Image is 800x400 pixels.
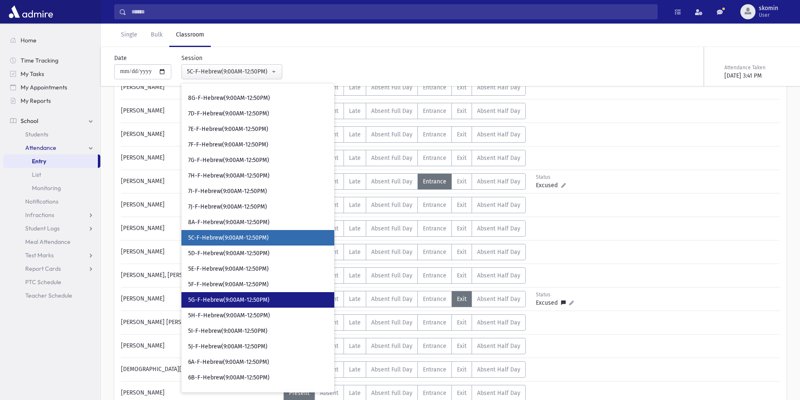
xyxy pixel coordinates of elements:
[536,298,561,307] span: Excused
[25,251,54,259] span: Test Marks
[423,319,446,326] span: Entrance
[117,244,283,260] div: [PERSON_NAME]
[126,4,657,19] input: Search
[349,225,361,232] span: Late
[423,295,446,303] span: Entrance
[117,103,283,119] div: [PERSON_NAME]
[283,338,526,354] div: AttTypes
[349,272,361,279] span: Late
[477,319,520,326] span: Absent Half Day
[117,197,283,213] div: [PERSON_NAME]
[25,238,71,246] span: Meal Attendance
[349,107,361,115] span: Late
[3,208,100,222] a: Infractions
[283,197,526,213] div: AttTypes
[188,296,270,304] span: 5G-F-Hebrew(9:00AM-12:50PM)
[349,342,361,350] span: Late
[188,94,270,102] span: 8G-F-Hebrew(9:00AM-12:50PM)
[188,234,269,242] span: 5C-F-Hebrew(9:00AM-12:50PM)
[477,295,520,303] span: Absent Half Day
[371,201,412,209] span: Absent Full Day
[371,178,412,185] span: Absent Full Day
[283,291,526,307] div: AttTypes
[423,272,446,279] span: Entrance
[349,154,361,162] span: Late
[188,156,269,165] span: 7G-F-Hebrew(9:00AM-12:50PM)
[188,265,269,273] span: 5E-F-Hebrew(9:00AM-12:50PM)
[32,171,41,178] span: List
[169,24,211,47] a: Classroom
[457,225,467,232] span: Exit
[25,265,61,272] span: Report Cards
[477,154,520,162] span: Absent Half Day
[3,181,100,195] a: Monitoring
[3,248,100,262] a: Test Marks
[477,342,520,350] span: Absent Half Day
[117,220,283,237] div: [PERSON_NAME]
[283,173,526,190] div: AttTypes
[283,150,526,166] div: AttTypes
[144,24,169,47] a: Bulk
[283,244,526,260] div: AttTypes
[188,358,269,366] span: 6A-F-Hebrew(9:00AM-12:50PM)
[117,126,283,143] div: [PERSON_NAME]
[477,225,520,232] span: Absent Half Day
[349,248,361,256] span: Late
[536,173,573,181] div: Status
[759,5,778,12] span: skomin
[21,37,37,44] span: Home
[21,97,51,105] span: My Reports
[477,248,520,256] span: Absent Half Day
[117,267,283,284] div: [PERSON_NAME], [PERSON_NAME]
[289,390,310,397] span: Present
[457,248,467,256] span: Exit
[188,78,269,87] span: 8F-F-Hebrew(9:00AM-12:50PM)
[457,342,467,350] span: Exit
[3,195,100,208] a: Notifications
[3,67,100,81] a: My Tasks
[457,178,467,185] span: Exit
[283,361,526,378] div: AttTypes
[283,103,526,119] div: AttTypes
[477,272,520,279] span: Absent Half Day
[188,280,269,289] span: 5F-F-Hebrew(9:00AM-12:50PM)
[3,168,100,181] a: List
[349,178,361,185] span: Late
[457,131,467,138] span: Exit
[3,141,100,154] a: Attendance
[181,54,202,63] label: Session
[423,154,446,162] span: Entrance
[114,54,127,63] label: Date
[25,211,54,219] span: Infractions
[457,295,467,303] span: Exit
[423,201,446,209] span: Entrance
[371,154,412,162] span: Absent Full Day
[25,225,60,232] span: Student Logs
[423,107,446,115] span: Entrance
[371,84,412,91] span: Absent Full Day
[21,117,38,125] span: School
[371,390,412,397] span: Absent Full Day
[3,34,100,47] a: Home
[371,319,412,326] span: Absent Full Day
[423,225,446,232] span: Entrance
[759,12,778,18] span: User
[21,84,67,91] span: My Appointments
[477,107,520,115] span: Absent Half Day
[187,67,270,76] div: 5C-F-Hebrew(9:00AM-12:50PM)
[477,131,520,138] span: Absent Half Day
[3,81,100,94] a: My Appointments
[536,181,561,190] span: Excused
[457,319,467,326] span: Exit
[114,24,144,47] a: Single
[423,84,446,91] span: Entrance
[188,203,267,211] span: 7J-F-Hebrew(9:00AM-12:50PM)
[371,295,412,303] span: Absent Full Day
[3,128,100,141] a: Students
[349,366,361,373] span: Late
[25,131,48,138] span: Students
[188,125,268,133] span: 7E-F-Hebrew(9:00AM-12:50PM)
[3,235,100,248] a: Meal Attendance
[188,374,270,382] span: 6B-F-Hebrew(9:00AM-12:50PM)
[536,291,574,298] div: Status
